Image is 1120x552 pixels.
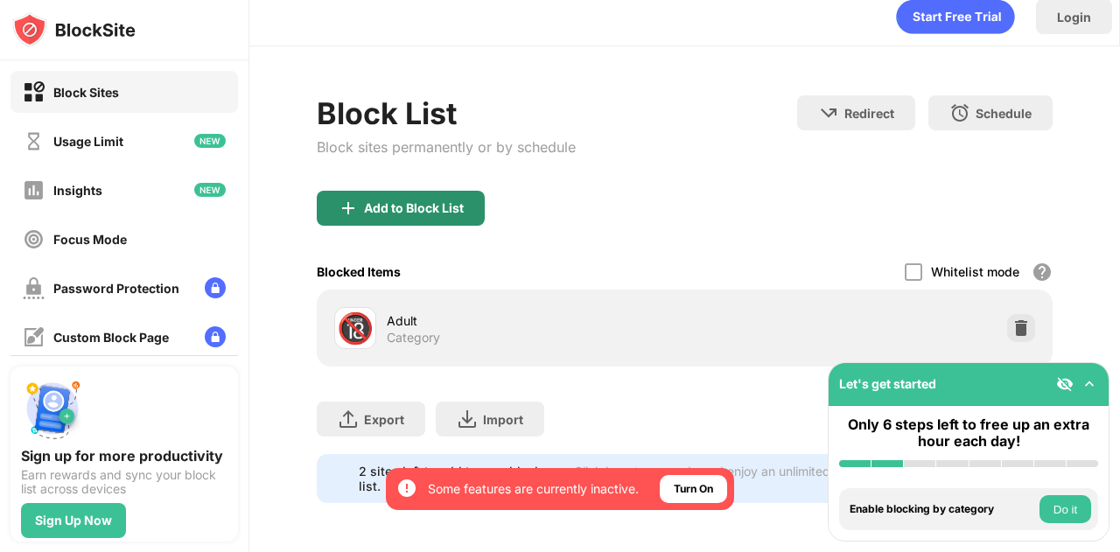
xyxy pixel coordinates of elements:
div: Password Protection [53,281,179,296]
div: Add to Block List [364,201,464,215]
div: Login [1057,10,1091,24]
div: Import [483,412,523,427]
div: Focus Mode [53,232,127,247]
img: block-on.svg [23,81,45,103]
div: Block Sites [53,85,119,100]
div: Adult [387,311,685,330]
div: 🔞 [337,311,374,346]
img: focus-off.svg [23,228,45,250]
div: Block List [317,95,576,131]
img: lock-menu.svg [205,277,226,298]
div: Block sites permanently or by schedule [317,138,576,156]
img: new-icon.svg [194,134,226,148]
div: Sign Up Now [35,514,112,528]
img: lock-menu.svg [205,326,226,347]
div: Let's get started [839,376,936,391]
img: eye-not-visible.svg [1056,375,1074,393]
button: Do it [1039,495,1091,523]
img: error-circle-white.svg [396,478,417,499]
div: Category [387,330,440,346]
div: Schedule [976,106,1032,121]
img: push-signup.svg [21,377,84,440]
div: Enable blocking by category [850,503,1035,515]
div: 2 sites left to add to your block list. [359,464,558,493]
div: Export [364,412,404,427]
div: Earn rewards and sync your block list across devices [21,468,227,496]
div: Insights [53,183,102,198]
div: Turn On [674,480,713,498]
div: Usage Limit [53,134,123,149]
div: Some features are currently inactive. [428,480,639,498]
img: customize-block-page-off.svg [23,326,45,348]
div: Blocked Items [317,264,401,279]
div: Whitelist mode [931,264,1019,279]
img: insights-off.svg [23,179,45,201]
img: omni-setup-toggle.svg [1081,375,1098,393]
div: Only 6 steps left to free up an extra hour each day! [839,416,1098,450]
img: password-protection-off.svg [23,277,45,299]
img: logo-blocksite.svg [12,12,136,47]
img: new-icon.svg [194,183,226,197]
div: Redirect [844,106,894,121]
div: Sign up for more productivity [21,447,227,465]
div: Custom Block Page [53,330,169,345]
div: Click here to upgrade and enjoy an unlimited block list. [569,464,870,493]
img: time-usage-off.svg [23,130,45,152]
